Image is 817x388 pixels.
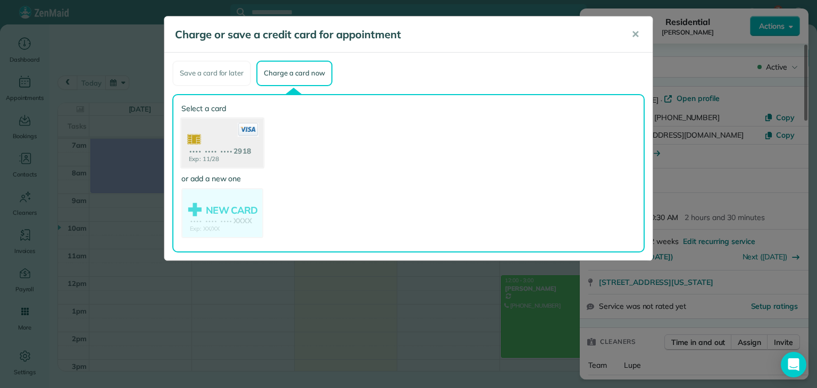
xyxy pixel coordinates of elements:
label: Select a card [181,103,263,114]
div: Save a card for later [172,61,251,86]
h5: Charge or save a credit card for appointment [175,27,616,42]
label: or add a new one [181,173,263,184]
div: Open Intercom Messenger [781,352,806,377]
span: ✕ [631,28,639,40]
div: Charge a card now [256,61,332,86]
